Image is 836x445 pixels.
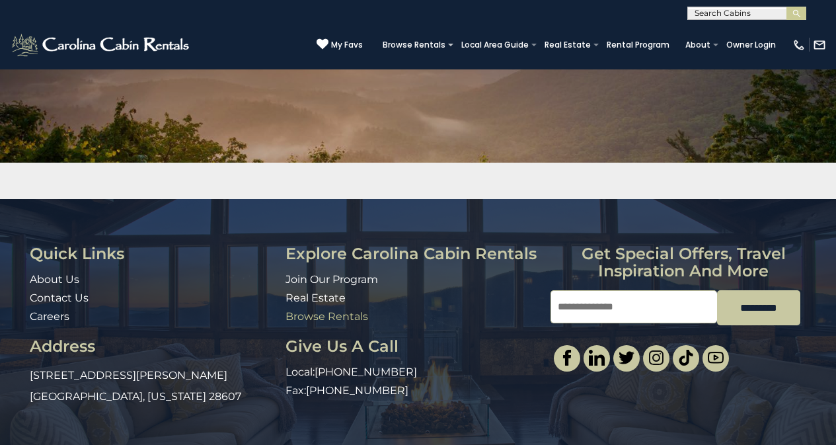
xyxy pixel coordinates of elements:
[600,36,676,54] a: Rental Program
[792,38,806,52] img: phone-regular-white.png
[306,384,408,397] a: [PHONE_NUMBER]
[30,245,276,263] h3: Quick Links
[317,38,363,52] a: My Favs
[285,384,541,399] p: Fax:
[285,245,541,263] h3: Explore Carolina Cabin Rentals
[10,32,193,58] img: White-1-2.png
[551,245,816,280] h3: Get special offers, travel inspiration and more
[559,350,575,366] img: facebook-single.svg
[285,273,378,286] a: Join Our Program
[285,292,346,304] a: Real Estate
[720,36,782,54] a: Owner Login
[678,350,694,366] img: tiktok.svg
[589,350,605,366] img: linkedin-single.svg
[315,366,417,378] a: [PHONE_NUMBER]
[619,350,634,366] img: twitter-single.svg
[376,36,452,54] a: Browse Rentals
[331,39,363,51] span: My Favs
[285,338,541,355] h3: Give Us A Call
[648,350,664,366] img: instagram-single.svg
[30,273,79,286] a: About Us
[679,36,717,54] a: About
[30,338,276,355] h3: Address
[30,292,89,304] a: Contact Us
[30,310,69,323] a: Careers
[455,36,535,54] a: Local Area Guide
[285,365,541,380] p: Local:
[708,350,724,366] img: youtube-light.svg
[30,365,276,407] p: [STREET_ADDRESS][PERSON_NAME] [GEOGRAPHIC_DATA], [US_STATE] 28607
[538,36,597,54] a: Real Estate
[813,38,826,52] img: mail-regular-white.png
[285,310,368,323] a: Browse Rentals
